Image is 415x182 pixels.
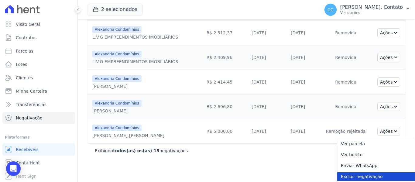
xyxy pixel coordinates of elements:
b: todos(as) os(as) 15 [113,148,159,153]
span: Alexandria Condomínios [92,75,142,82]
td: [DATE] [277,70,319,94]
span: Parcelas [16,48,33,54]
span: Visão Geral [16,21,40,27]
td: [DATE] [277,119,319,144]
td: Removida [319,94,372,119]
td: R$ 2.409,96 [198,45,241,70]
a: Negativação [2,112,75,124]
a: Clientes [2,72,75,84]
button: Ações [377,77,400,87]
td: [DATE] [241,94,277,119]
a: Visão Geral [2,18,75,30]
button: 2 selecionados [87,4,142,15]
span: Recebíveis [16,146,39,153]
a: Lotes [2,58,75,70]
a: Minha Carteira [2,85,75,97]
td: [DATE] [241,45,277,70]
button: Ações [377,102,400,111]
p: [PERSON_NAME]. Contato [340,4,403,10]
td: [DATE] [277,45,319,70]
td: [DATE] [241,70,277,94]
button: Ações [377,28,400,37]
div: [PERSON_NAME] [92,83,142,89]
p: Exibindo negativações [95,148,188,154]
div: Open Intercom Messenger [6,161,21,176]
span: Alexandria Condomínios [92,125,142,131]
td: [DATE] [277,21,319,45]
button: CC [PERSON_NAME]. Contato Ver opções [320,1,415,18]
div: L.V.G EMPREENDIMENTOS IMOBILIÁRIOS [92,34,178,40]
span: Clientes [16,75,33,81]
div: [PERSON_NAME] [PERSON_NAME] [92,132,164,139]
td: Remoção rejeitada [319,119,372,144]
span: Contratos [16,35,36,41]
a: Parcelas [2,45,75,57]
a: Conta Hent [2,157,75,169]
td: [DATE] [241,21,277,45]
td: Removida [319,21,372,45]
td: [DATE] [277,94,319,119]
span: Transferências [16,101,46,108]
button: Ações [377,127,400,136]
span: CC [328,8,334,12]
a: Recebíveis [2,143,75,156]
span: Minha Carteira [16,88,47,94]
td: [DATE] [241,119,277,144]
td: R$ 5.000,00 [198,119,241,144]
div: L.V.G EMPREENDIMENTOS IMOBILIÁRIOS [92,59,178,65]
a: Contratos [2,32,75,44]
p: Ver opções [340,10,403,15]
button: Ações [377,53,400,62]
div: [PERSON_NAME] [92,108,142,114]
span: Alexandria Condomínios [92,26,142,33]
span: Lotes [16,61,27,67]
td: Removida [319,70,372,94]
a: Transferências [2,98,75,111]
td: R$ 2.414,45 [198,70,241,94]
span: Conta Hent [16,160,40,166]
td: R$ 2.696,80 [198,94,241,119]
td: R$ 2.512,37 [198,21,241,45]
span: Alexandria Condomínios [92,51,142,57]
div: Plataformas [5,134,73,141]
td: Removida [319,45,372,70]
span: Alexandria Condomínios [92,100,142,107]
span: Negativação [16,115,43,121]
a: Ver parcela [337,139,415,148]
